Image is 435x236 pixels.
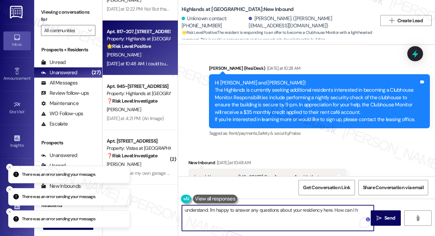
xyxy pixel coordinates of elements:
a: Site Visit • [3,99,31,117]
span: [PERSON_NAME] [107,52,141,58]
strong: 🌟 Risk Level: Positive [182,30,217,35]
div: [DATE] at 10:48 AM [215,159,251,166]
strong: ❓ Risk Level: Investigate [107,153,157,159]
span: Send [384,214,395,222]
span: • [25,108,26,113]
span: Share Conversation via email [363,184,424,191]
a: Inbox [3,31,31,50]
b: Highlands at [GEOGRAPHIC_DATA]: New Inbound [182,6,294,13]
div: Apt. [STREET_ADDRESS] [107,137,170,145]
div: [PERSON_NAME]. ([PERSON_NAME][EMAIL_ADDRESS][DOMAIN_NAME]) [249,15,372,30]
i:  [377,215,382,221]
textarea: To enrich screen reader interactions, please activate Accessibility in Grammarly extension settings [182,205,374,231]
div: (27) [90,67,102,78]
div: [PERSON_NAME] (ResiDesk) [209,65,430,74]
label: Viewing conversations for [41,7,95,25]
div: [DATE] at 10:48 AM: I could buy so many [US_STATE] Roadhouse rolls with that money [107,61,276,67]
div: Tagged as: [209,128,430,138]
strong: ❓ Risk Level: Investigate [107,98,157,104]
p: There was an error sending your message. [22,171,96,178]
strong: 🌟 Risk Level: Positive [107,43,151,49]
span: [PERSON_NAME] [107,106,141,113]
span: Create Lead [397,17,423,24]
div: [DATE] at 12:22 PM: No! But thanks for asking! [107,6,195,12]
div: New Inbound [188,159,346,169]
i:  [389,18,394,23]
button: Close toast [6,208,13,215]
button: Get Conversation Link [299,180,355,195]
button: Close toast [6,186,13,193]
div: [DATE] at 4:21 PM: (An Image) [107,115,164,121]
div: Maintenance [41,100,79,107]
input: All communities [44,25,84,36]
i:  [88,28,92,33]
span: Get Conversation Link [303,184,350,191]
a: Insights • [3,132,31,151]
a: Buildings [3,166,31,184]
div: All Messages [41,79,78,87]
div: WO Follow-ups [41,110,83,117]
div: Prospects [34,139,102,146]
button: Send [371,210,401,226]
div: 1:41 PM: I have my own garage sorry [107,170,177,176]
span: Safety & security , [258,130,289,136]
div: Apt. 817~207, [STREET_ADDRESS] [107,28,170,35]
div: Property: Vistas at [GEOGRAPHIC_DATA] [107,145,170,152]
i:  [415,215,420,221]
p: There was an error sending your message. [22,216,96,222]
span: Praise [289,130,300,136]
span: Rent/payments , [229,130,258,136]
span: : The resident is responding to an offer to become a Clubhouse Monitor with a lighthearted commen... [182,29,377,44]
div: Escalate [41,120,68,128]
div: Unread [41,59,66,66]
div: Hi [PERSON_NAME] and [PERSON_NAME]! The Highlands is currently seeking additional residents inter... [215,79,419,123]
div: Unanswered [41,69,77,76]
button: Share Conversation via email [358,180,428,195]
button: Close toast [6,163,13,170]
img: ResiDesk Logo [10,6,24,18]
div: Apt. 945~[STREET_ADDRESS] [107,83,170,90]
div: [DATE] at 10:28 AM [265,65,301,72]
span: • [30,75,31,80]
div: I could buy so many [US_STATE] Roadhouse rolls with that money [194,174,335,181]
span: • [24,142,25,147]
div: Property: Highlands at [GEOGRAPHIC_DATA] Apartments [107,35,170,42]
div: Prospects + Residents [34,46,102,53]
button: Create Lead [380,15,432,26]
span: [PERSON_NAME] [107,161,141,167]
div: Unanswered [41,152,77,159]
p: There was an error sending your message. [22,194,96,200]
div: Property: Highlands at [GEOGRAPHIC_DATA] Apartments [107,90,170,97]
div: Review follow-ups [41,90,89,97]
div: Unknown contact: [PHONE_NUMBER] [182,15,247,30]
a: Leads [3,200,31,218]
